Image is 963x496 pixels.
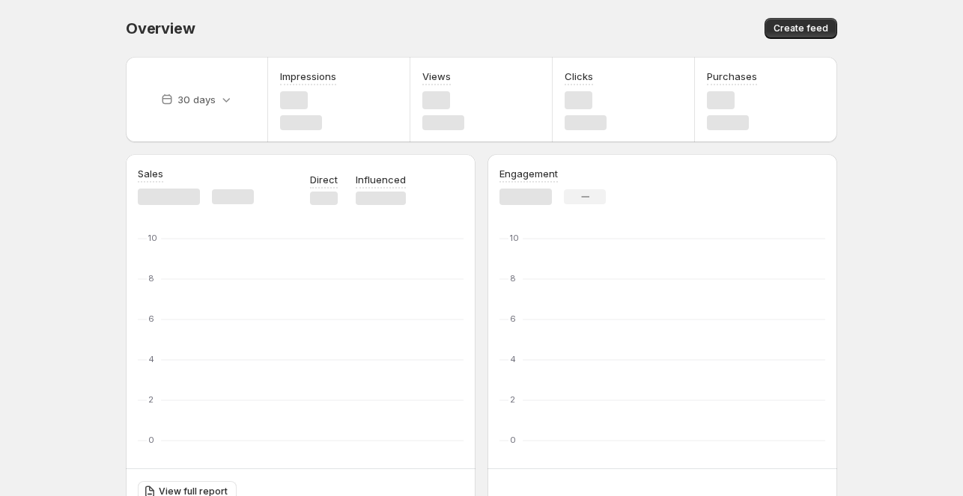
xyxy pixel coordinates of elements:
[510,273,516,284] text: 8
[148,273,154,284] text: 8
[765,18,837,39] button: Create feed
[126,19,195,37] span: Overview
[422,69,451,84] h3: Views
[774,22,828,34] span: Create feed
[356,172,406,187] p: Influenced
[148,354,154,364] text: 4
[499,166,558,181] h3: Engagement
[148,233,157,243] text: 10
[280,69,336,84] h3: Impressions
[565,69,593,84] h3: Clicks
[510,394,515,405] text: 2
[177,92,216,107] p: 30 days
[707,69,757,84] h3: Purchases
[510,233,519,243] text: 10
[148,394,154,405] text: 2
[510,435,516,445] text: 0
[310,172,338,187] p: Direct
[148,313,154,324] text: 6
[510,354,516,364] text: 4
[148,435,154,445] text: 0
[138,166,163,181] h3: Sales
[510,313,516,324] text: 6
